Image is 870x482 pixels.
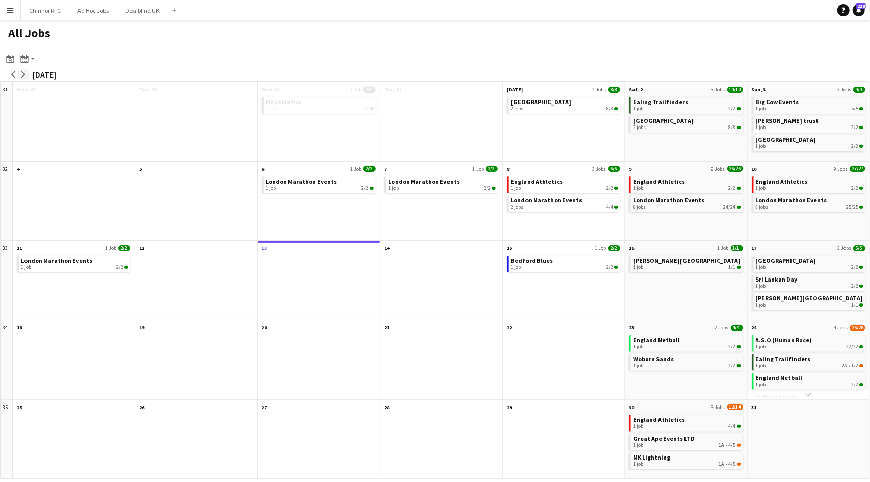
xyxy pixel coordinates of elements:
[266,185,276,191] span: 1 job
[388,176,496,191] a: London Marathon Events1 job2/2
[139,324,144,331] span: 19
[719,442,725,448] span: 1A
[595,245,606,251] span: 1 Job
[606,185,613,191] span: 2/2
[853,4,865,16] a: 218
[262,245,267,251] span: 13
[756,363,766,369] span: 1 job
[17,245,22,251] span: 11
[507,86,523,93] span: [DATE]
[1,162,13,241] div: 32
[834,324,848,331] span: 4 Jobs
[592,166,606,172] span: 3 Jobs
[841,363,847,369] span: 2A
[859,285,863,288] span: 2/2
[608,87,620,93] span: 8/8
[17,166,19,172] span: 4
[859,187,863,190] span: 2/2
[384,86,402,93] span: Thu, 31
[117,1,168,20] button: Deafblind UK
[614,206,618,209] span: 4/4
[629,245,634,251] span: 16
[511,196,582,204] span: London Marathon Events
[262,166,265,172] span: 6
[756,293,863,308] a: [PERSON_NAME][GEOGRAPHIC_DATA]1 job1/1
[731,325,743,331] span: 4/4
[756,185,766,191] span: 1 job
[33,69,56,80] div: [DATE]
[756,256,863,270] a: [GEOGRAPHIC_DATA]1 job2/2
[756,124,766,131] span: 1 job
[851,382,858,388] span: 2/2
[851,363,858,369] span: 1/2
[851,264,858,270] span: 2/2
[837,86,851,93] span: 3 Jobs
[511,195,618,210] a: London Marathon Events2 jobs4/4
[851,185,858,191] span: 2/2
[737,126,741,129] span: 8/8
[633,256,741,270] a: [PERSON_NAME][GEOGRAPHIC_DATA]1 job1/1
[633,434,741,448] a: Great Ape Events LTD1 job1A•4/5
[21,264,31,270] span: 1 job
[139,166,142,172] span: 5
[116,264,123,270] span: 2/2
[756,176,863,191] a: England Athletics1 job2/2
[633,442,741,448] div: •
[633,98,688,106] span: Ealing Trailfinders
[756,382,766,388] span: 1 job
[633,453,670,461] span: MK Lightning
[606,204,613,210] span: 4/4
[511,257,553,264] span: Bedford Blues
[388,185,399,191] span: 1 job
[756,135,863,149] a: [GEOGRAPHIC_DATA]1 job2/2
[633,257,741,264] span: Stowe School
[718,245,729,251] span: 1 Job
[633,116,741,131] a: [GEOGRAPHIC_DATA]2 jobs8/8
[756,204,769,210] span: 8 jobs
[266,176,374,191] a: London Marathon Events1 job2/2
[856,3,866,9] span: 218
[384,324,389,331] span: 21
[606,106,613,112] span: 8/8
[262,86,280,93] span: Wed, 30
[853,87,865,93] span: 9/9
[363,87,376,93] span: 2/2
[859,145,863,148] span: 2/2
[633,416,685,423] span: England Athletics
[756,117,819,124] span: Henry Allen trust
[633,106,643,112] span: 1 job
[711,166,725,172] span: 9 Jobs
[384,404,389,411] span: 28
[846,344,858,350] span: 22/22
[608,166,620,172] span: 6/6
[472,166,484,172] span: 1 Job
[262,404,267,411] span: 27
[350,86,361,93] span: 1 Job
[737,444,741,447] span: 4/5
[511,106,523,112] span: 2 jobs
[633,355,674,363] span: Woburn Sands
[633,415,741,429] a: England Athletics1 job4/4
[492,187,496,190] span: 2/2
[727,404,743,410] span: 12/14
[17,324,22,331] span: 18
[729,124,736,131] span: 8/8
[737,206,741,209] span: 24/24
[729,264,736,270] span: 1/1
[756,355,811,363] span: Ealing Trailfinders
[859,364,863,367] span: 1/2
[361,106,368,112] span: 2/2
[752,324,757,331] span: 24
[752,404,757,411] span: 31
[729,423,736,429] span: 4/4
[850,166,865,172] span: 27/27
[363,166,376,172] span: 2/2
[859,206,863,209] span: 25/25
[752,86,766,93] span: Sun, 3
[262,324,267,331] span: 20
[737,107,741,110] span: 2/2
[139,404,144,411] span: 26
[756,136,816,143] span: Santa Pod Raceway
[731,245,743,251] span: 1/1
[737,266,741,269] span: 1/1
